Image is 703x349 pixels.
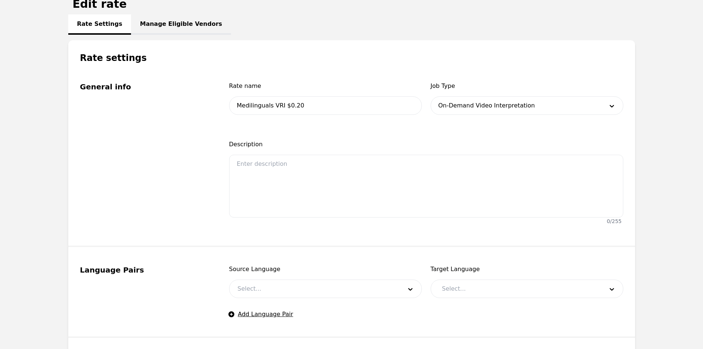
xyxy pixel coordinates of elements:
span: Source Language [229,265,422,274]
span: Job Type [431,82,623,90]
span: Rate name [229,82,422,90]
h1: Rate settings [68,40,635,64]
legend: General info [80,82,211,92]
div: 0 / 255 [607,218,621,225]
span: Target Language [431,265,623,274]
legend: Language Pairs [80,265,211,275]
input: Rate name [229,96,422,115]
a: Manage Eligible Vendors [131,14,231,35]
span: Description [229,140,623,149]
button: Add Language Pair [229,310,293,319]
